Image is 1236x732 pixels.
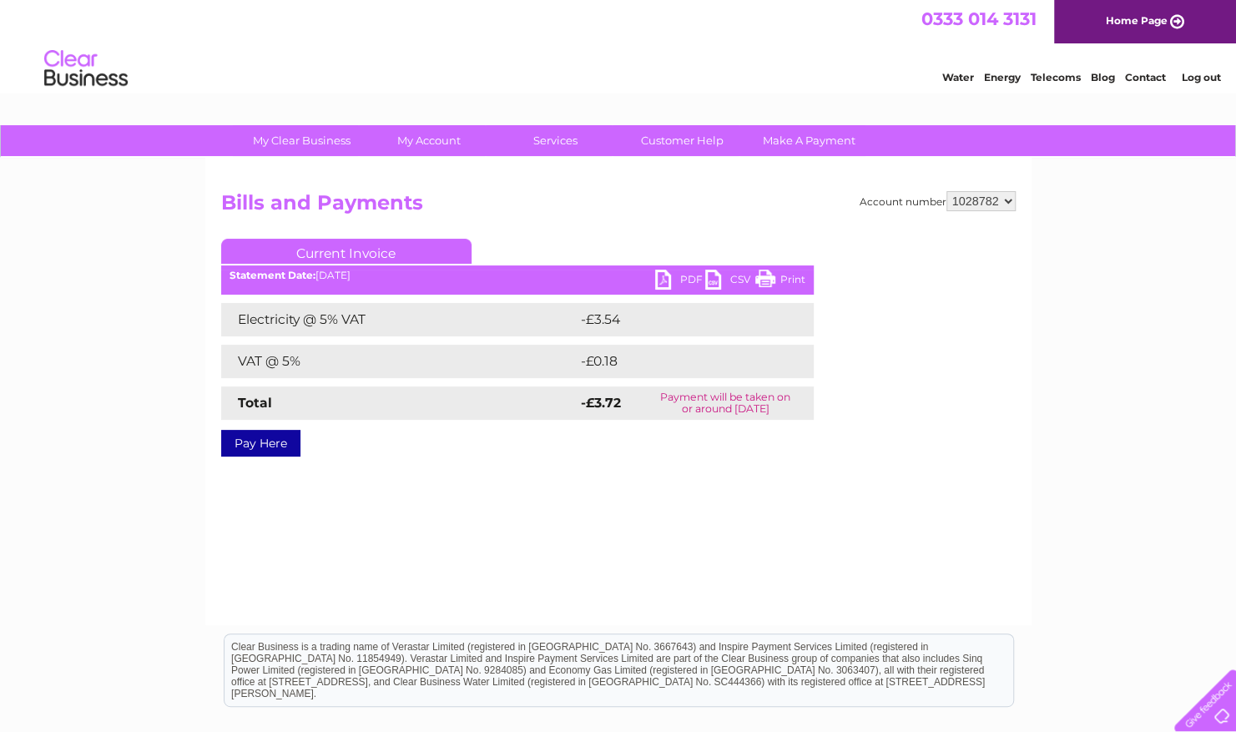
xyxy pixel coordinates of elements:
a: Contact [1125,71,1166,83]
h2: Bills and Payments [221,191,1016,223]
a: CSV [705,270,755,294]
strong: -£3.72 [581,395,621,411]
strong: Total [238,395,272,411]
a: Print [755,270,805,294]
a: Blog [1091,71,1115,83]
b: Statement Date: [230,269,315,281]
a: My Clear Business [233,125,371,156]
div: Account number [860,191,1016,211]
a: Log out [1181,71,1220,83]
a: 0333 014 3131 [921,8,1037,29]
td: -£3.54 [577,303,779,336]
a: Telecoms [1031,71,1081,83]
div: Clear Business is a trading name of Verastar Limited (registered in [GEOGRAPHIC_DATA] No. 3667643... [224,9,1013,81]
a: Services [487,125,624,156]
img: logo.png [43,43,129,94]
div: [DATE] [221,270,814,281]
a: Make A Payment [740,125,878,156]
td: VAT @ 5% [221,345,577,378]
a: Energy [984,71,1021,83]
td: Electricity @ 5% VAT [221,303,577,336]
a: Customer Help [613,125,751,156]
td: -£0.18 [577,345,777,378]
td: Payment will be taken on or around [DATE] [638,386,813,420]
a: Current Invoice [221,239,472,264]
a: PDF [655,270,705,294]
a: My Account [360,125,497,156]
a: Water [942,71,974,83]
a: Pay Here [221,430,300,457]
